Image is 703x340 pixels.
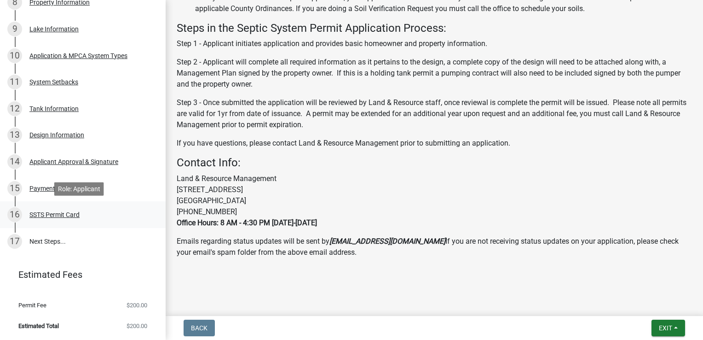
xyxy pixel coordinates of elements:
p: Emails regarding status updates will be sent by If you are not receiving status updates on your a... [177,236,692,258]
a: Estimated Fees [7,265,151,284]
strong: Office Hours: 8 AM - 4:30 PM [DATE]-[DATE] [177,218,317,227]
p: Step 1 - Applicant initiates application and provides basic homeowner and property information. [177,38,692,49]
span: $200.00 [127,323,147,329]
div: System Setbacks [29,79,78,85]
div: 14 [7,154,22,169]
span: Exit [659,324,672,332]
h4: Contact Info: [177,156,692,170]
strong: [EMAIL_ADDRESS][DOMAIN_NAME] [329,237,445,246]
div: 11 [7,75,22,89]
div: Role: Applicant [54,182,104,195]
div: Lake Information [29,26,79,32]
div: Tank Information [29,106,79,112]
p: If you have questions, please contact Land & Resource Management prior to submitting an application. [177,138,692,149]
div: 10 [7,48,22,63]
span: $200.00 [127,302,147,308]
div: Applicant Approval & Signature [29,158,118,165]
p: Land & Resource Management [STREET_ADDRESS] [GEOGRAPHIC_DATA] [PHONE_NUMBER] [177,173,692,229]
div: 12 [7,101,22,116]
div: 16 [7,207,22,222]
h4: Steps in the Septic System Permit Application Process: [177,22,692,35]
p: Step 3 - Once submitted the application will be reviewed by Land & Resource staff, once reviewal ... [177,97,692,130]
div: Application & MPCA System Types [29,53,127,59]
div: Payment [29,185,55,192]
span: Permit Fee [18,302,46,308]
span: Back [191,324,207,332]
p: Step 2 - Applicant will complete all required information as it pertains to the design, a complet... [177,57,692,90]
div: 17 [7,234,22,249]
span: Estimated Total [18,323,59,329]
button: Exit [651,320,685,336]
div: SSTS Permit Card [29,211,80,218]
button: Back [184,320,215,336]
div: 9 [7,22,22,36]
div: Design Information [29,132,84,138]
div: 13 [7,128,22,142]
div: 15 [7,181,22,196]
